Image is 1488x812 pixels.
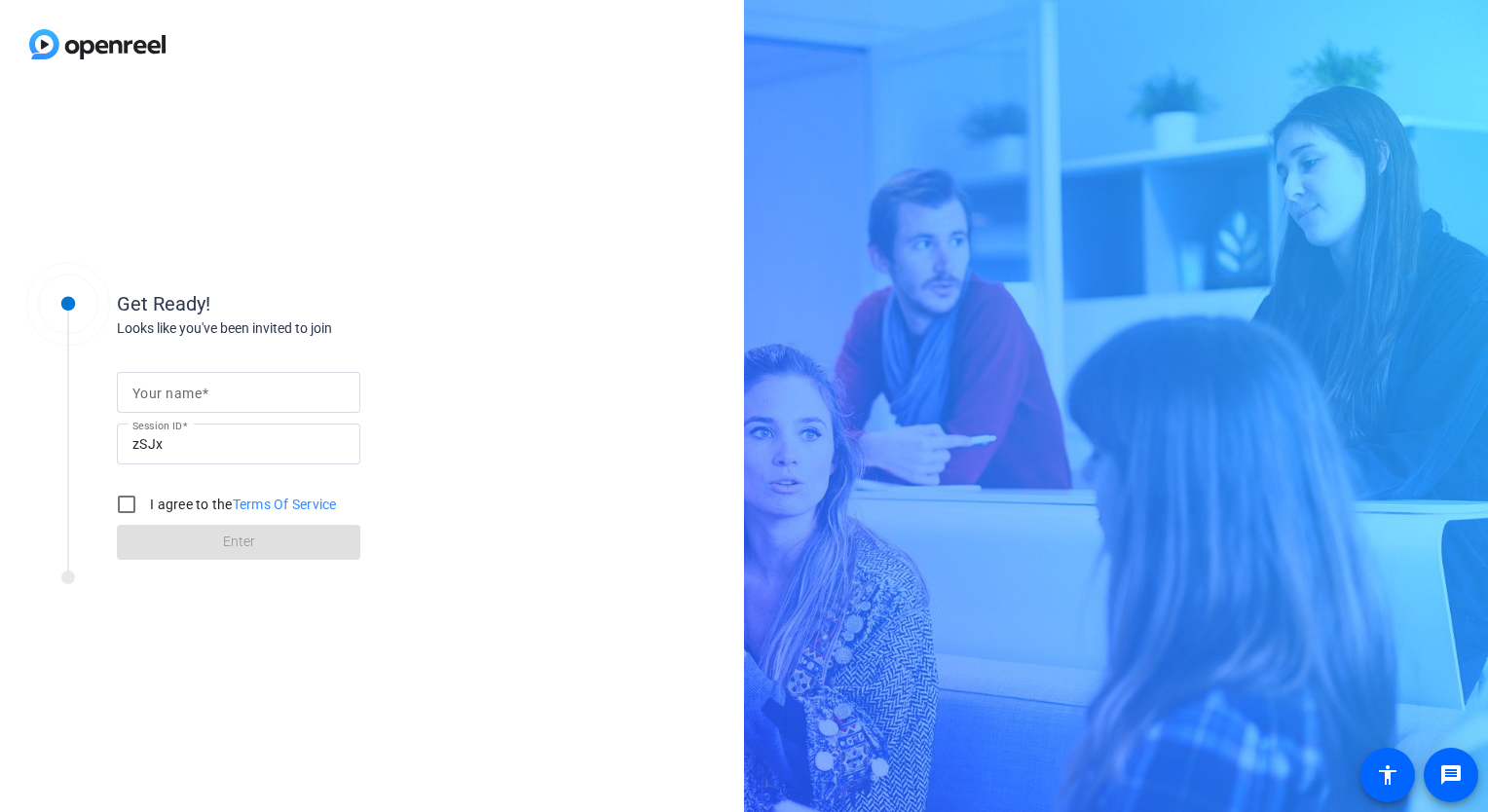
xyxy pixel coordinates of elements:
[146,495,337,514] label: I agree to the
[132,420,182,431] mat-label: Session ID
[117,289,506,318] div: Get Ready!
[117,318,506,339] div: Looks like you've been invited to join
[1439,763,1463,787] mat-icon: message
[132,386,202,401] mat-label: Your name
[233,497,337,512] a: Terms Of Service
[1376,763,1399,787] mat-icon: accessibility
